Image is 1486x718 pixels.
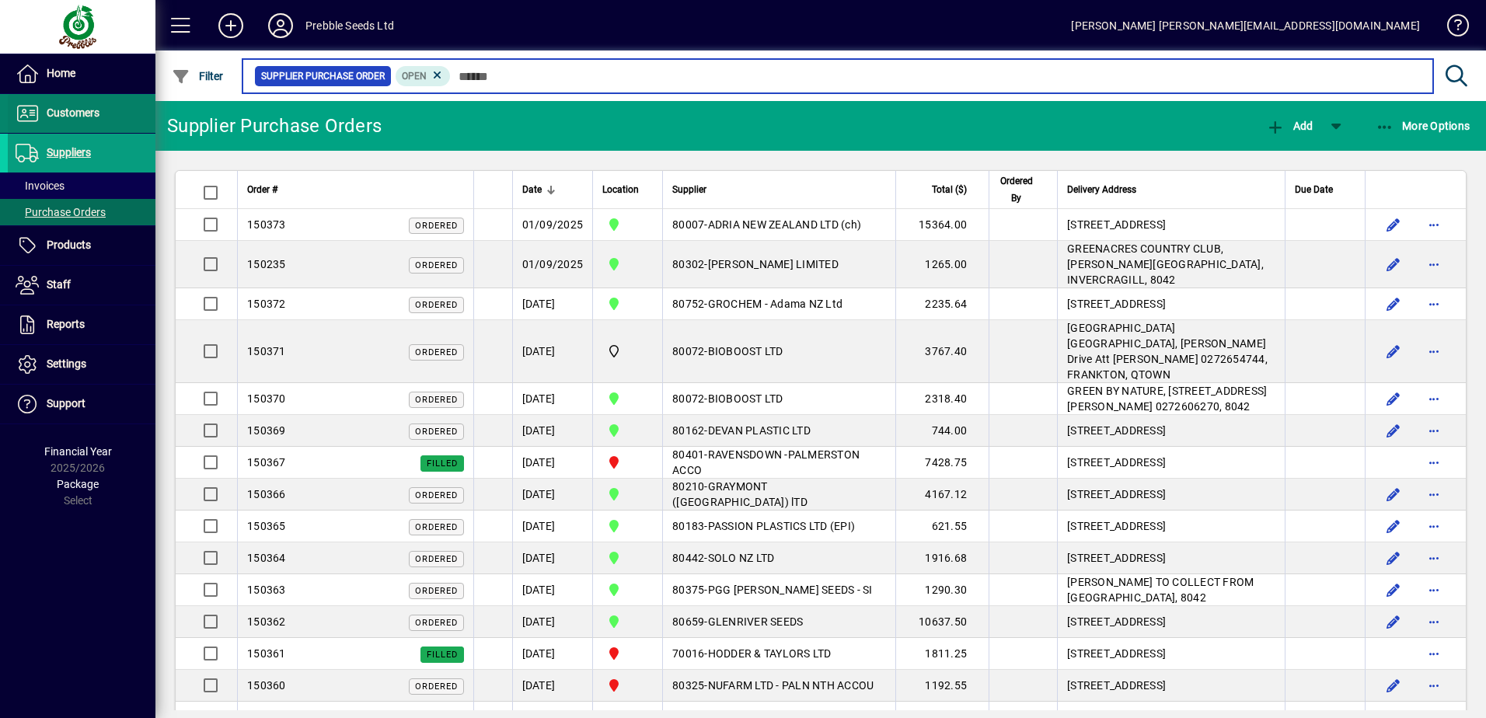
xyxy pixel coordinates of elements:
[999,173,1034,207] span: Ordered By
[1381,482,1406,507] button: Edit
[247,615,286,628] span: 150362
[8,305,155,344] a: Reports
[602,453,653,472] span: PALMERSTON NORTH
[172,70,224,82] span: Filter
[1266,120,1313,132] span: Add
[1381,577,1406,602] button: Edit
[402,71,427,82] span: Open
[1381,212,1406,237] button: Edit
[512,320,593,383] td: [DATE]
[247,647,286,660] span: 150361
[8,226,155,265] a: Products
[1057,288,1284,320] td: [STREET_ADDRESS]
[415,347,458,357] span: Ordered
[708,679,874,692] span: NUFARM LTD - PALN NTH ACCOU
[1381,673,1406,698] button: Edit
[1381,339,1406,364] button: Edit
[672,298,704,310] span: 80752
[1421,418,1446,443] button: More options
[247,679,286,692] span: 150360
[1057,511,1284,542] td: [STREET_ADDRESS]
[1421,291,1446,316] button: More options
[895,479,989,511] td: 4167.12
[415,260,458,270] span: Ordered
[261,68,385,84] span: Supplier Purchase Order
[512,209,593,241] td: 01/09/2025
[47,397,85,410] span: Support
[1421,386,1446,411] button: More options
[415,554,458,564] span: Ordered
[1372,112,1474,140] button: More Options
[708,584,873,596] span: PGG [PERSON_NAME] SEEDS - SI
[895,447,989,479] td: 7428.75
[672,480,704,493] span: 80210
[247,181,277,198] span: Order #
[522,181,584,198] div: Date
[602,612,653,631] span: CHRISTCHURCH
[895,542,989,574] td: 1916.68
[247,181,464,198] div: Order #
[256,12,305,40] button: Profile
[672,218,704,231] span: 80007
[708,392,783,405] span: BIOBOOST LTD
[1421,482,1446,507] button: More options
[522,181,542,198] span: Date
[8,54,155,93] a: Home
[708,218,862,231] span: ADRIA NEW ZEALAND LTD (ch)
[1421,339,1446,364] button: More options
[247,552,286,564] span: 150364
[1057,415,1284,447] td: [STREET_ADDRESS]
[1057,479,1284,511] td: [STREET_ADDRESS]
[1421,212,1446,237] button: More options
[512,447,593,479] td: [DATE]
[1381,386,1406,411] button: Edit
[905,181,981,198] div: Total ($)
[999,173,1048,207] div: Ordered By
[512,241,593,288] td: 01/09/2025
[47,67,75,79] span: Home
[1421,252,1446,277] button: More options
[1057,670,1284,702] td: [STREET_ADDRESS]
[8,266,155,305] a: Staff
[895,511,989,542] td: 621.55
[1057,542,1284,574] td: [STREET_ADDRESS]
[16,179,65,192] span: Invoices
[415,490,458,500] span: Ordered
[8,385,155,423] a: Support
[602,215,653,234] span: CHRISTCHURCH
[1057,383,1284,415] td: GREEN BY NATURE, [STREET_ADDRESS][PERSON_NAME] 0272606270, 8042
[1421,673,1446,698] button: More options
[415,586,458,596] span: Ordered
[662,447,895,479] td: -
[1057,638,1284,670] td: [STREET_ADDRESS]
[1421,577,1446,602] button: More options
[1057,447,1284,479] td: [STREET_ADDRESS]
[602,421,653,440] span: CHRISTCHURCH
[895,670,989,702] td: 1192.55
[1381,418,1406,443] button: Edit
[672,647,704,660] span: 70016
[895,320,989,383] td: 3767.40
[895,209,989,241] td: 15364.00
[672,448,860,476] span: RAVENSDOWN -PALMERSTON ACCO
[672,181,886,198] div: Supplier
[415,618,458,628] span: Ordered
[708,520,856,532] span: PASSION PLASTICS LTD (EPI)
[512,606,593,638] td: [DATE]
[662,415,895,447] td: -
[672,392,704,405] span: 80072
[602,676,653,695] span: PALMERSTON NORTH
[57,478,99,490] span: Package
[602,295,653,313] span: CHRISTCHURCH
[8,345,155,384] a: Settings
[512,574,593,606] td: [DATE]
[895,638,989,670] td: 1811.25
[1435,3,1467,54] a: Knowledge Base
[662,209,895,241] td: -
[602,255,653,274] span: CHRISTCHURCH
[708,615,804,628] span: GLENRIVER SEEDS
[1057,241,1284,288] td: GREENACRES COUNTRY CLUB, [PERSON_NAME][GEOGRAPHIC_DATA], INVERCRAGILL, 8042
[895,241,989,288] td: 1265.00
[662,241,895,288] td: -
[662,288,895,320] td: -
